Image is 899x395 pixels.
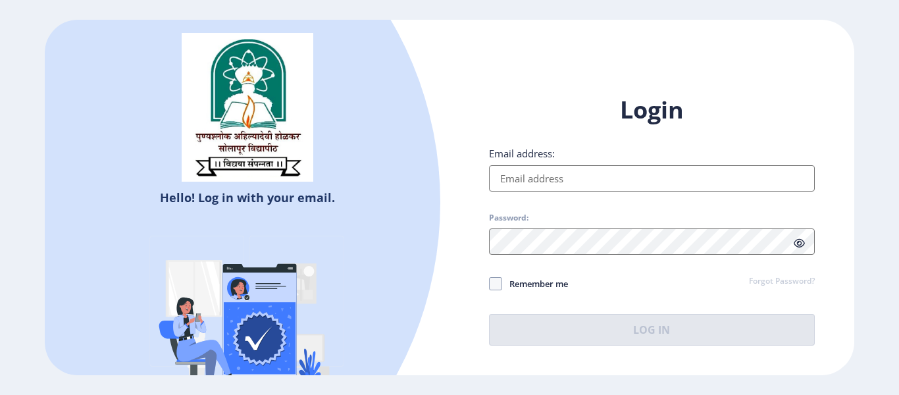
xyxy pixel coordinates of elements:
[502,276,568,292] span: Remember me
[489,147,555,160] label: Email address:
[489,165,815,192] input: Email address
[749,276,815,288] a: Forgot Password?
[489,314,815,346] button: Log In
[182,33,313,182] img: sulogo.png
[489,94,815,126] h1: Login
[489,213,528,223] label: Password:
